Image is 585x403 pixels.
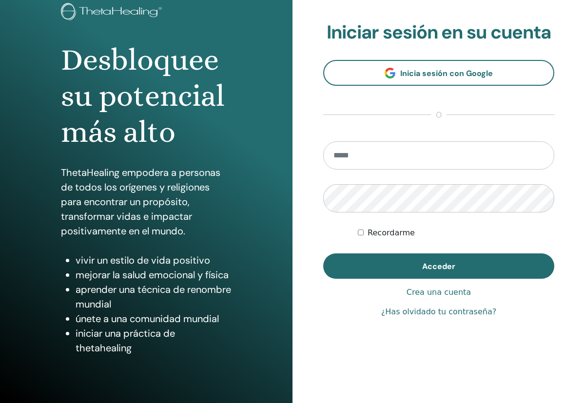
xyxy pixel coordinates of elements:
h2: Iniciar sesión en su cuenta [323,21,554,44]
h1: Desbloquee su potencial más alto [61,42,232,151]
a: Crea una cuenta [407,287,471,298]
span: Inicia sesión con Google [400,68,493,78]
li: aprender una técnica de renombre mundial [76,282,232,311]
label: Recordarme [368,227,415,239]
p: ThetaHealing empodera a personas de todos los orígenes y religiones para encontrar un propósito, ... [61,165,232,238]
span: o [431,109,447,121]
li: mejorar la salud emocional y física [76,268,232,282]
button: Acceder [323,253,554,279]
a: ¿Has olvidado tu contraseña? [381,306,496,318]
li: vivir un estilo de vida positivo [76,253,232,268]
li: únete a una comunidad mundial [76,311,232,326]
div: Mantenerme autenticado indefinidamente o hasta cerrar la sesión manualmente [358,227,554,239]
li: iniciar una práctica de thetahealing [76,326,232,355]
a: Inicia sesión con Google [323,60,554,86]
span: Acceder [422,261,455,271]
